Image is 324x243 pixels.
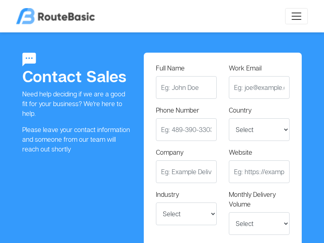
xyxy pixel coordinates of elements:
[229,63,262,73] label: Work Email
[156,118,217,141] input: Eg: 489-390-3303
[22,89,132,118] p: Need help deciding if we are a good fit for your business? We're here to help.
[156,190,179,199] label: Industry
[156,147,183,157] label: Company
[156,160,217,183] input: Eg: Example Delivery
[229,190,290,209] label: Monthly Delivery Volume
[22,53,36,66] img: message.svg
[156,63,185,73] label: Full Name
[229,105,252,115] label: Country
[156,105,199,115] label: Phone Number
[16,8,95,24] img: logo.png
[229,76,290,99] input: Eg: joe@example.com
[229,147,252,157] label: Website
[229,160,290,183] input: Eg: https://exampledelivery.com
[285,8,308,24] button: Toggle navigation
[22,66,132,86] h1: Contact Sales
[22,125,132,154] p: Please leave your contact information and someone from our team will reach out shortly
[156,76,217,99] input: Eg: John Doe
